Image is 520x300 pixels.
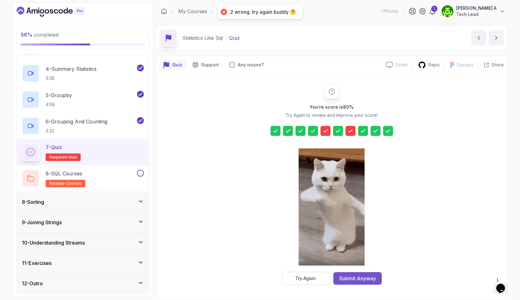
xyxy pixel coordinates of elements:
button: user profile image[PERSON_NAME] ATech Lead [441,5,505,18]
h2: You're score is 80 % [310,104,354,110]
button: 10-Understanding Streams [17,233,149,253]
img: cool-cat [299,148,365,266]
div: Submit Anyway [339,275,376,282]
a: 1 [429,8,436,15]
button: Share [478,62,504,68]
a: Dashboard [17,7,99,17]
a: Repo [413,61,445,69]
p: Slides [395,62,408,68]
p: 6 - Grouping And Counting [46,118,107,125]
button: Support button [189,60,223,70]
h3: 8 - Sorting [22,198,44,206]
p: Share [492,62,504,68]
button: Feedback button [225,60,268,70]
h3: 12 - Outro [22,280,43,287]
p: Any issues? [238,62,264,68]
button: 9-Joining Strings [17,212,149,232]
button: previous content [471,30,486,45]
span: related-courses [49,181,82,186]
button: 8-Sorting [17,192,149,212]
button: 8-SQL Coursesrelated-courses [22,170,144,187]
p: Tech Lead [456,11,497,18]
button: 4-Summary Statistics3:38 [22,65,144,82]
button: 11-Exercises [17,253,149,273]
a: My Courses [178,8,207,15]
button: 6-Grouping And Counting3:32 [22,117,144,135]
span: Required- [49,155,68,160]
span: completed [21,32,58,38]
p: 8 - SQL Courses [46,170,82,177]
button: next content [489,30,504,45]
span: quiz [68,155,77,160]
p: 4:59 [46,101,72,108]
p: Repo [428,62,440,68]
p: 3:38 [46,75,97,81]
h3: 9 - Joining Strings [22,219,62,226]
h3: 11 - Exercises [22,259,52,267]
p: Try Again to review and improve your score! [285,112,378,118]
iframe: chat widget [494,275,514,294]
div: Try Again [295,275,316,282]
p: Quiz [229,34,240,42]
p: Support [201,62,219,68]
button: 12-Outro [17,273,149,293]
button: 7-QuizRequired-quiz [22,143,144,161]
span: 56 % [21,32,33,38]
div: 2 wrong. try again buddy 🤔 [230,9,296,15]
p: 17 Points [381,8,398,14]
img: user profile image [442,5,453,17]
p: 5 - Groupby [46,91,72,99]
button: quiz button [160,60,186,70]
button: Submit Anyway [333,272,382,285]
p: 3:32 [46,128,107,134]
p: 4 - Summary Statistics [46,65,97,73]
p: Statistics Like Sql [182,34,223,42]
button: Try Again [282,272,330,285]
button: 5-Groupby4:59 [22,91,144,108]
a: Dashboard [161,8,167,14]
p: [PERSON_NAME] A [456,5,497,11]
p: Designs [457,62,473,68]
p: Quiz [172,62,182,68]
div: 1 [431,6,437,12]
h3: 10 - Understanding Streams [22,239,85,246]
p: 7 - Quiz [46,143,62,151]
